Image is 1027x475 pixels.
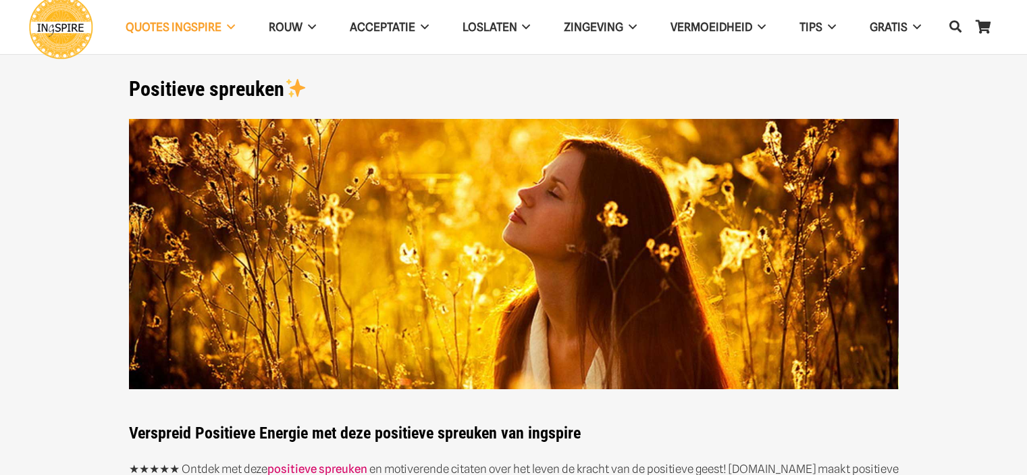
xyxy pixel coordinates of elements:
[853,10,938,45] a: GRATIS
[783,10,853,45] a: TIPS
[269,20,302,34] span: ROUW
[129,119,899,390] img: Positieve spreuken over het leven, geluk, spreuken over optimisme en pluk de dag quotes van Ingsp...
[547,10,654,45] a: Zingeving
[286,78,306,98] img: ✨
[942,11,969,43] a: Zoeken
[870,20,907,34] span: GRATIS
[463,20,517,34] span: Loslaten
[333,10,446,45] a: Acceptatie
[126,20,221,34] span: QUOTES INGSPIRE
[109,10,252,45] a: QUOTES INGSPIRE
[252,10,333,45] a: ROUW
[129,424,581,443] strong: Verspreid Positieve Energie met deze positieve spreuken van ingspire
[799,20,822,34] span: TIPS
[350,20,415,34] span: Acceptatie
[670,20,752,34] span: VERMOEIDHEID
[654,10,783,45] a: VERMOEIDHEID
[564,20,623,34] span: Zingeving
[129,77,899,101] h1: Positieve spreuken
[446,10,548,45] a: Loslaten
